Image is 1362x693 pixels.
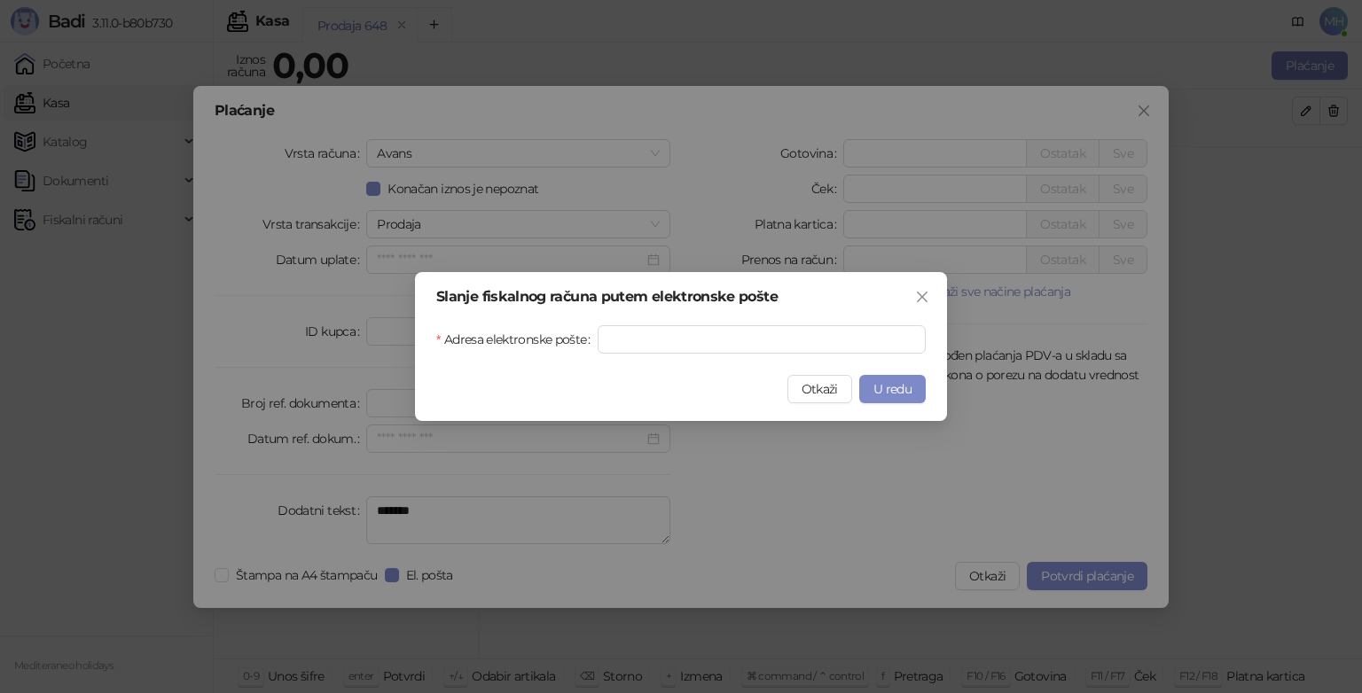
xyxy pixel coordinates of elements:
span: U redu [873,381,912,397]
button: U redu [859,375,926,403]
span: Otkaži [802,381,838,397]
span: Zatvori [908,290,936,304]
label: Adresa elektronske pošte [436,325,598,354]
button: Otkaži [787,375,852,403]
span: close [915,290,929,304]
button: Close [908,283,936,311]
input: Adresa elektronske pošte [598,325,926,354]
div: Slanje fiskalnog računa putem elektronske pošte [436,290,926,304]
